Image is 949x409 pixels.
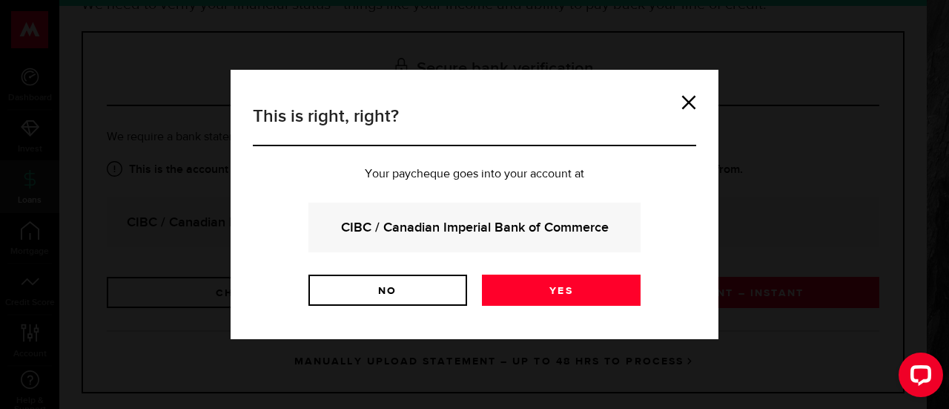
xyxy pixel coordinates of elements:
[253,103,696,146] h3: This is right, right?
[482,275,641,306] a: Yes
[887,347,949,409] iframe: LiveChat chat widget
[308,275,467,306] a: No
[253,168,696,180] p: Your paycheque goes into your account at
[328,217,621,238] strong: CIBC / Canadian Imperial Bank of Commerce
